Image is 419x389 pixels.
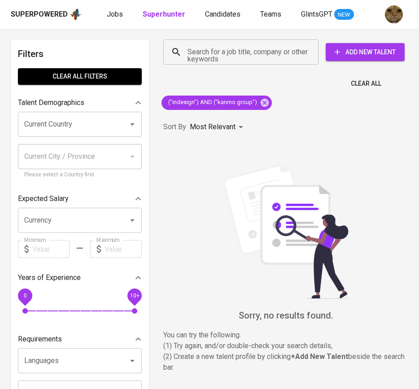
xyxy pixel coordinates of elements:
[291,352,348,361] b: + Add New Talent
[161,98,262,107] span: ("indesign") AND ("kanmo group")
[25,71,135,82] span: Clear All filters
[18,94,142,112] div: Talent Demographics
[18,272,81,283] p: Years of Experience
[161,96,272,110] div: ("indesign") AND ("kanmo group")
[163,351,408,373] p: (2) Create a new talent profile by clicking beside the search bar.
[107,10,123,18] span: Jobs
[126,214,139,227] button: Open
[107,9,125,20] a: Jobs
[205,9,242,20] a: Candidates
[163,330,408,341] p: You can try the following :
[18,334,62,345] p: Requirements
[351,78,381,89] span: Clear All
[163,122,186,132] p: Sort By
[11,8,82,21] a: Superpoweredapp logo
[11,9,68,20] div: Superpowered
[143,9,187,20] a: Superhunter
[105,240,142,258] input: Value
[23,293,26,299] span: 0
[130,293,139,299] span: 10+
[18,330,142,348] div: Requirements
[190,119,246,135] div: Most Relevant
[334,10,354,19] span: NEW
[24,170,135,179] p: Please select a Country first
[218,164,353,299] img: file_searching.svg
[18,68,142,85] button: Clear All filters
[163,308,408,323] h6: Sorry, no results found.
[260,10,281,18] span: Teams
[18,97,84,108] p: Talent Demographics
[347,75,385,92] button: Clear All
[32,240,70,258] input: Value
[333,47,397,58] span: Add New Talent
[301,10,332,18] span: GlintsGPT
[260,9,283,20] a: Teams
[126,354,139,367] button: Open
[163,341,408,351] p: (1) Try again, and/or double-check your search details,
[18,193,69,204] p: Expected Salary
[18,269,142,287] div: Years of Experience
[190,122,236,132] p: Most Relevant
[385,5,403,23] img: ec6c0910-f960-4a00-a8f8-c5744e41279e.jpg
[70,8,82,21] img: app logo
[301,9,354,20] a: GlintsGPT NEW
[143,10,185,18] b: Superhunter
[205,10,240,18] span: Candidates
[326,43,405,61] button: Add New Talent
[18,47,142,61] h6: Filters
[126,118,139,131] button: Open
[18,190,142,208] div: Expected Salary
